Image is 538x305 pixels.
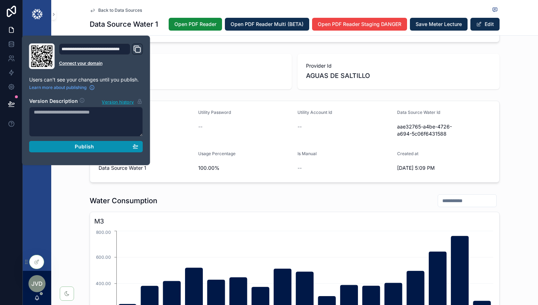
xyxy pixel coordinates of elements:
[96,281,111,286] tspan: 400.00
[297,164,302,172] span: --
[90,196,157,206] h1: Water Consumption
[297,110,332,115] span: Utility Account Id
[29,98,78,105] h2: Version Description
[98,62,283,69] span: Location
[198,110,231,115] span: Utility Password
[102,98,134,105] span: Version history
[198,123,202,130] span: --
[96,254,111,260] tspan: 600.00
[306,62,491,69] span: Provider Id
[410,18,468,31] button: Save Meter Lecture
[59,43,143,69] div: Domain and Custom Link
[23,28,51,169] div: scrollable content
[29,85,86,90] span: Learn more about publishing
[98,7,142,13] span: Back to Data Sources
[99,164,192,172] span: Data Source Water 1
[397,164,491,172] span: [DATE] 5:09 PM
[59,61,143,66] a: Connect your domain
[29,76,143,83] p: Users can't see your changes until you publish.
[225,18,309,31] button: Open PDF Reader Multi (BETA)
[169,18,222,31] button: Open PDF Reader
[312,18,407,31] button: Open PDF Reader Staging DANGER
[318,21,401,28] span: Open PDF Reader Staging DANGER
[416,21,462,28] span: Save Meter Lecture
[174,21,216,28] span: Open PDF Reader
[198,164,292,172] span: 100.00%
[397,151,418,156] span: Created at
[96,230,111,235] tspan: 800.00
[397,123,491,137] span: aae32765-a4be-4726-a694-5c06f6431588
[297,151,317,156] span: Is Manual
[198,151,236,156] span: Usage Percentage
[101,98,143,105] button: Version history
[29,141,143,152] button: Publish
[29,85,95,90] a: Learn more about publishing
[306,71,370,81] span: AGUAS DE SALTILLO
[397,110,440,115] span: Data Source Water Id
[90,7,142,13] a: Back to Data Sources
[31,9,43,20] img: App logo
[75,143,94,150] span: Publish
[297,123,302,130] span: --
[94,216,495,226] h3: M3
[470,18,500,31] button: Edit
[90,19,158,29] h1: Data Source Water 1
[31,279,43,288] span: JVd
[231,21,304,28] span: Open PDF Reader Multi (BETA)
